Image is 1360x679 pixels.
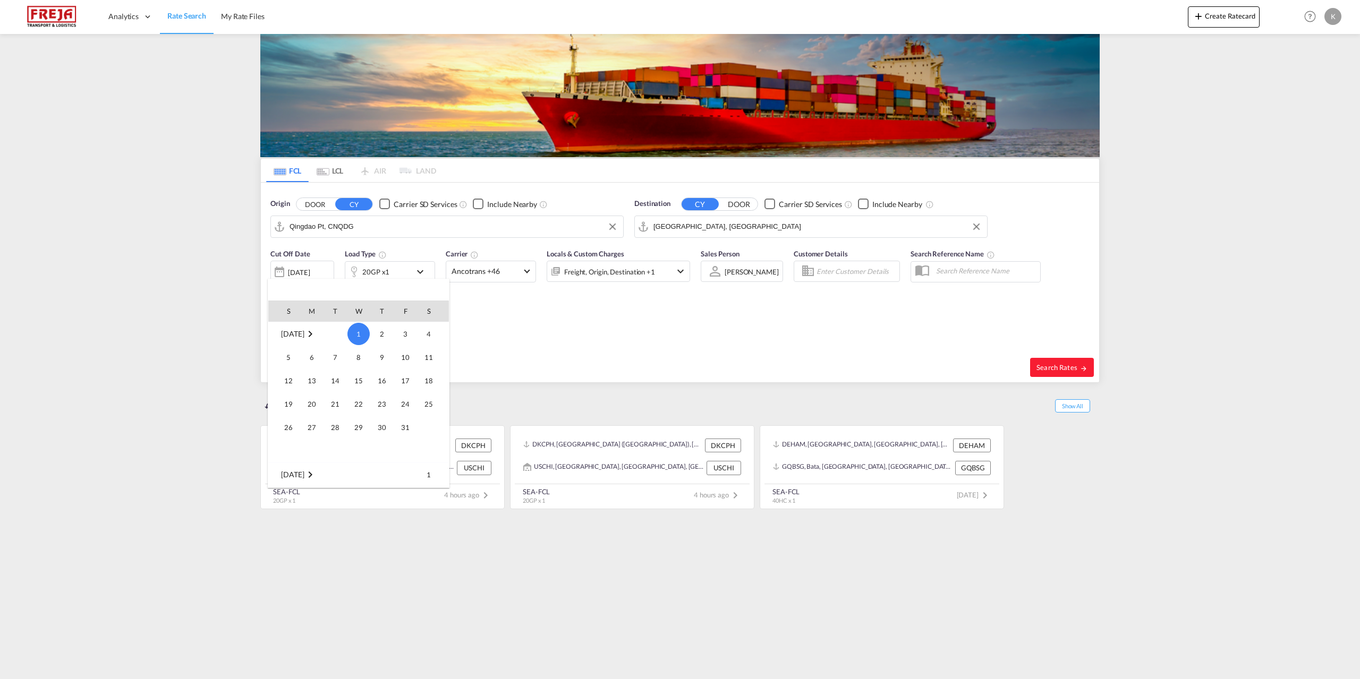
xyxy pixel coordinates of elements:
td: Friday October 17 2025 [394,369,417,392]
span: 16 [371,370,393,391]
tr: Week 3 [268,369,449,392]
th: S [268,300,300,322]
span: 13 [301,370,322,391]
tr: Week 1 [268,463,449,487]
span: [DATE] [281,470,304,479]
td: Monday October 20 2025 [300,392,324,416]
td: Monday October 13 2025 [300,369,324,392]
tr: Week 5 [268,416,449,439]
span: 27 [301,417,322,438]
th: W [347,300,370,322]
span: 28 [325,417,346,438]
td: Thursday October 9 2025 [370,346,394,369]
th: T [370,300,394,322]
th: M [300,300,324,322]
td: Wednesday October 29 2025 [347,416,370,439]
td: Tuesday October 21 2025 [324,392,347,416]
td: Saturday October 11 2025 [417,346,449,369]
td: Monday October 27 2025 [300,416,324,439]
td: Saturday October 25 2025 [417,392,449,416]
span: 10 [395,347,416,368]
td: Wednesday October 15 2025 [347,369,370,392]
span: 31 [395,417,416,438]
td: Saturday October 18 2025 [417,369,449,392]
span: 9 [371,347,393,368]
span: 1 [418,464,439,485]
span: 11 [418,347,439,368]
span: 6 [301,347,322,368]
tr: Week 2 [268,346,449,369]
td: Friday October 3 2025 [394,322,417,346]
span: 12 [278,370,299,391]
span: 26 [278,417,299,438]
span: 1 [347,323,370,345]
td: October 2025 [268,322,347,346]
td: November 2025 [268,463,347,487]
tr: Week undefined [268,439,449,463]
span: 4 [418,323,439,345]
td: Friday October 24 2025 [394,392,417,416]
span: [DATE] [281,329,304,338]
td: Thursday October 23 2025 [370,392,394,416]
td: Tuesday October 28 2025 [324,416,347,439]
tr: Week 4 [268,392,449,416]
span: 24 [395,393,416,415]
td: Monday October 6 2025 [300,346,324,369]
span: 30 [371,417,393,438]
span: 29 [348,417,369,438]
span: 7 [325,347,346,368]
span: 14 [325,370,346,391]
td: Friday October 10 2025 [394,346,417,369]
span: 20 [301,393,322,415]
span: 5 [278,347,299,368]
td: Thursday October 16 2025 [370,369,394,392]
td: Thursday October 2 2025 [370,322,394,346]
span: 17 [395,370,416,391]
span: 23 [371,393,393,415]
td: Tuesday October 7 2025 [324,346,347,369]
td: Thursday October 30 2025 [370,416,394,439]
th: F [394,300,417,322]
md-calendar: Calendar [268,300,449,487]
td: Saturday October 4 2025 [417,322,449,346]
span: 15 [348,370,369,391]
span: 25 [418,393,439,415]
th: T [324,300,347,322]
span: 2 [371,323,393,345]
td: Saturday November 1 2025 [417,463,449,487]
th: S [417,300,449,322]
td: Sunday October 26 2025 [268,416,300,439]
td: Wednesday October 1 2025 [347,322,370,346]
span: 3 [395,323,416,345]
span: 8 [348,347,369,368]
td: Sunday October 12 2025 [268,369,300,392]
span: 21 [325,393,346,415]
span: 18 [418,370,439,391]
td: Wednesday October 22 2025 [347,392,370,416]
td: Tuesday October 14 2025 [324,369,347,392]
td: Wednesday October 8 2025 [347,346,370,369]
td: Friday October 31 2025 [394,416,417,439]
tr: Week 1 [268,322,449,346]
td: Sunday October 19 2025 [268,392,300,416]
span: 19 [278,393,299,415]
span: 22 [348,393,369,415]
td: Sunday October 5 2025 [268,346,300,369]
